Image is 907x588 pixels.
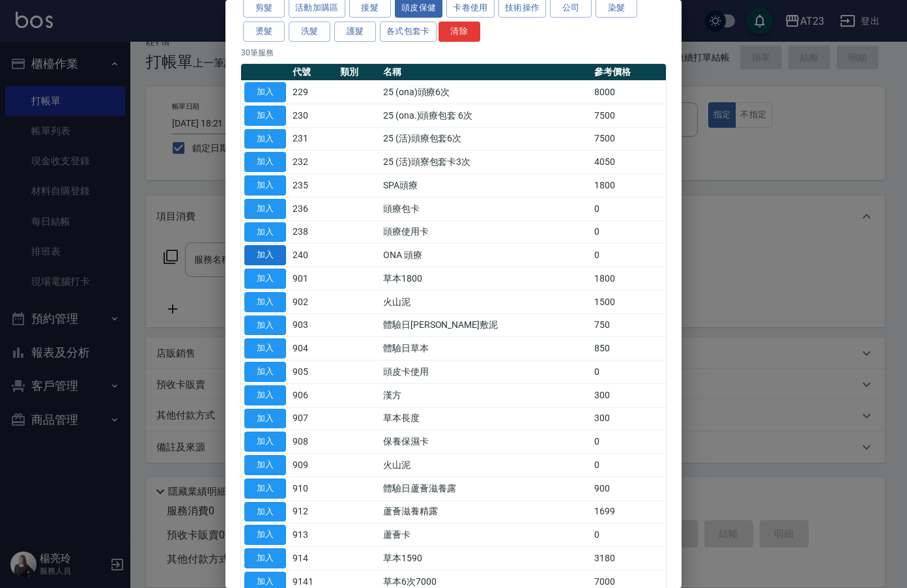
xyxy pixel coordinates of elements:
[380,104,591,127] td: 25 (ona.)頭療包套 6次
[380,407,591,430] td: 草本長度
[334,22,376,42] button: 護髮
[244,175,286,196] button: 加入
[380,383,591,407] td: 漢方
[289,360,337,384] td: 905
[337,64,380,81] th: 類別
[244,338,286,359] button: 加入
[244,409,286,429] button: 加入
[244,548,286,568] button: 加入
[380,174,591,198] td: SPA頭療
[289,454,337,477] td: 909
[241,47,666,59] p: 30 筆服務
[289,127,337,151] td: 231
[591,127,666,151] td: 7500
[380,500,591,523] td: 蘆薈滋養精露
[591,104,666,127] td: 7500
[244,385,286,405] button: 加入
[591,151,666,174] td: 4050
[591,81,666,104] td: 8000
[244,106,286,126] button: 加入
[591,454,666,477] td: 0
[380,127,591,151] td: 25 (活)頭療包套6次
[289,151,337,174] td: 232
[380,337,591,360] td: 體驗日草本
[289,174,337,198] td: 235
[244,455,286,475] button: 加入
[289,290,337,314] td: 902
[591,383,666,407] td: 300
[289,64,337,81] th: 代號
[380,220,591,244] td: 頭療使用卡
[289,430,337,454] td: 908
[591,197,666,220] td: 0
[380,477,591,500] td: 體驗日蘆薈滋養露
[244,222,286,243] button: 加入
[380,197,591,220] td: 頭療包卡
[591,523,666,547] td: 0
[591,290,666,314] td: 1500
[380,547,591,570] td: 草本1590
[289,244,337,267] td: 240
[591,314,666,337] td: 750
[380,81,591,104] td: 25 (ona)頭療6次
[591,337,666,360] td: 850
[244,502,286,522] button: 加入
[380,267,591,291] td: 草本1800
[591,407,666,430] td: 300
[244,432,286,452] button: 加入
[289,407,337,430] td: 907
[591,174,666,198] td: 1800
[289,500,337,523] td: 912
[380,290,591,314] td: 火山泥
[289,22,330,42] button: 洗髮
[591,430,666,454] td: 0
[591,267,666,291] td: 1800
[244,152,286,172] button: 加入
[244,269,286,289] button: 加入
[289,314,337,337] td: 903
[591,360,666,384] td: 0
[289,220,337,244] td: 238
[244,292,286,312] button: 加入
[380,454,591,477] td: 火山泥
[439,22,480,42] button: 清除
[591,220,666,244] td: 0
[244,245,286,265] button: 加入
[380,22,437,42] button: 各式包套卡
[244,199,286,219] button: 加入
[244,478,286,499] button: 加入
[591,477,666,500] td: 900
[380,360,591,384] td: 頭皮卡使用
[591,244,666,267] td: 0
[380,430,591,454] td: 保養保濕卡
[289,477,337,500] td: 910
[289,337,337,360] td: 904
[289,383,337,407] td: 906
[244,362,286,382] button: 加入
[244,525,286,545] button: 加入
[380,151,591,174] td: 25 (活)頭寮包套卡3次
[380,64,591,81] th: 名稱
[243,22,285,42] button: 燙髮
[244,316,286,336] button: 加入
[591,64,666,81] th: 參考價格
[289,547,337,570] td: 914
[244,82,286,102] button: 加入
[380,314,591,337] td: 體驗日[PERSON_NAME]敷泥
[289,81,337,104] td: 229
[380,244,591,267] td: ONA 頭療
[289,197,337,220] td: 236
[380,523,591,547] td: 蘆薈卡
[289,523,337,547] td: 913
[289,267,337,291] td: 901
[289,104,337,127] td: 230
[591,547,666,570] td: 3180
[244,129,286,149] button: 加入
[591,500,666,523] td: 1699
